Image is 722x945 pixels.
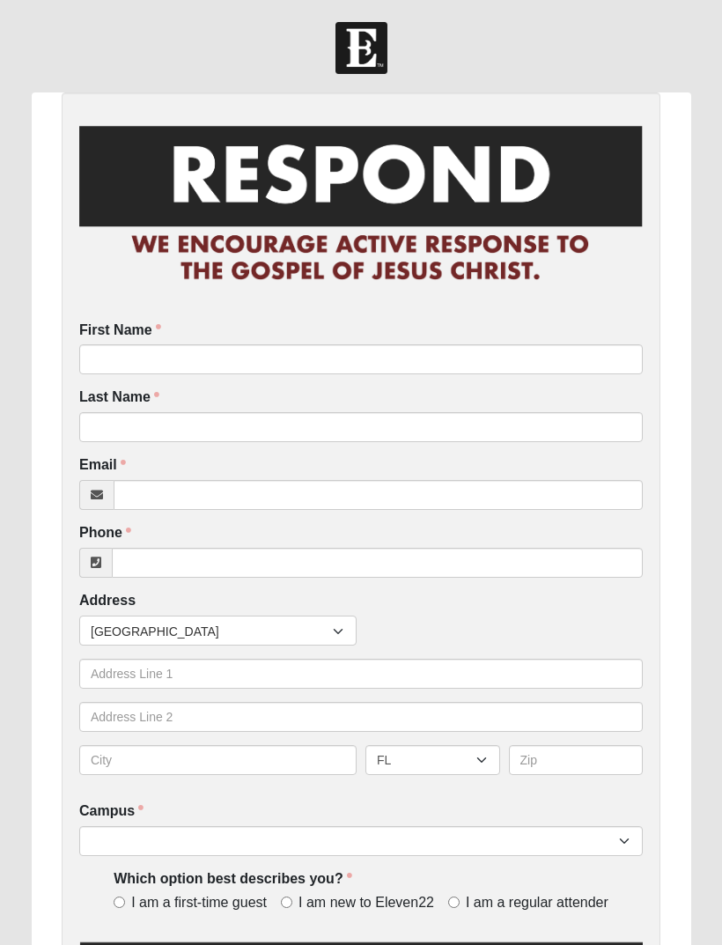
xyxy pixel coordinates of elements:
input: I am new to Eleven22 [281,897,292,908]
span: I am a regular attender [466,893,608,913]
input: Address Line 1 [79,659,643,689]
span: [GEOGRAPHIC_DATA] [91,616,333,646]
label: Campus [79,801,144,822]
label: Which option best describes you? [114,869,351,890]
input: Zip [509,745,644,775]
input: I am a regular attender [448,897,460,908]
label: Address [79,591,136,611]
label: First Name [79,321,161,341]
input: Address Line 2 [79,702,643,732]
img: Church of Eleven22 Logo [335,22,387,74]
img: RespondCardHeader.png [79,110,643,299]
label: Last Name [79,388,159,408]
label: Phone [79,523,131,543]
input: I am a first-time guest [114,897,125,908]
label: Email [79,455,126,476]
span: I am new to Eleven22 [298,893,434,913]
input: City [79,745,357,775]
span: I am a first-time guest [131,893,267,913]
